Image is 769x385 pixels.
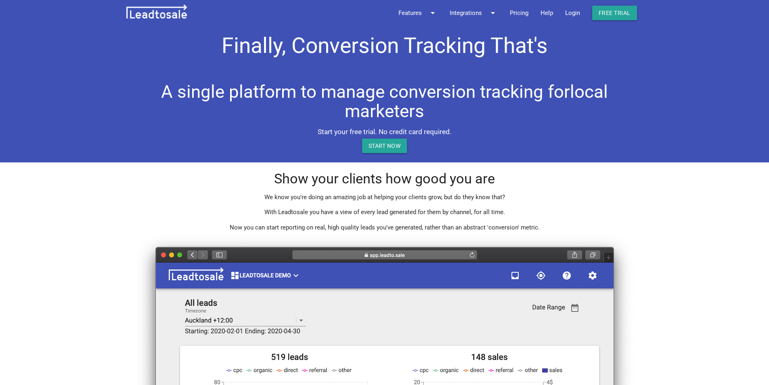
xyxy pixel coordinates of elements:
[126,193,643,202] p: We know you're doing an amazing job at helping your clients grow, but do they know that?
[592,6,637,20] a: Free trial
[126,82,643,121] h2: A single platform to manage conversion tracking for
[126,4,187,19] img: leadtosale.png
[126,208,643,217] p: With Leadtosale you have a view of every lead generated for them by channel, for all time.
[126,171,643,187] h3: Show your clients how good you are
[126,26,643,62] h1: Finally, Conversion Tracking That's
[345,81,608,122] span: local marketers
[126,128,643,136] h5: Start your free trial. No credit card required.
[362,139,407,153] a: START NOW
[126,223,643,232] p: Now you can start reporting on real, high quality leads you've generated, rather than an abstract...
